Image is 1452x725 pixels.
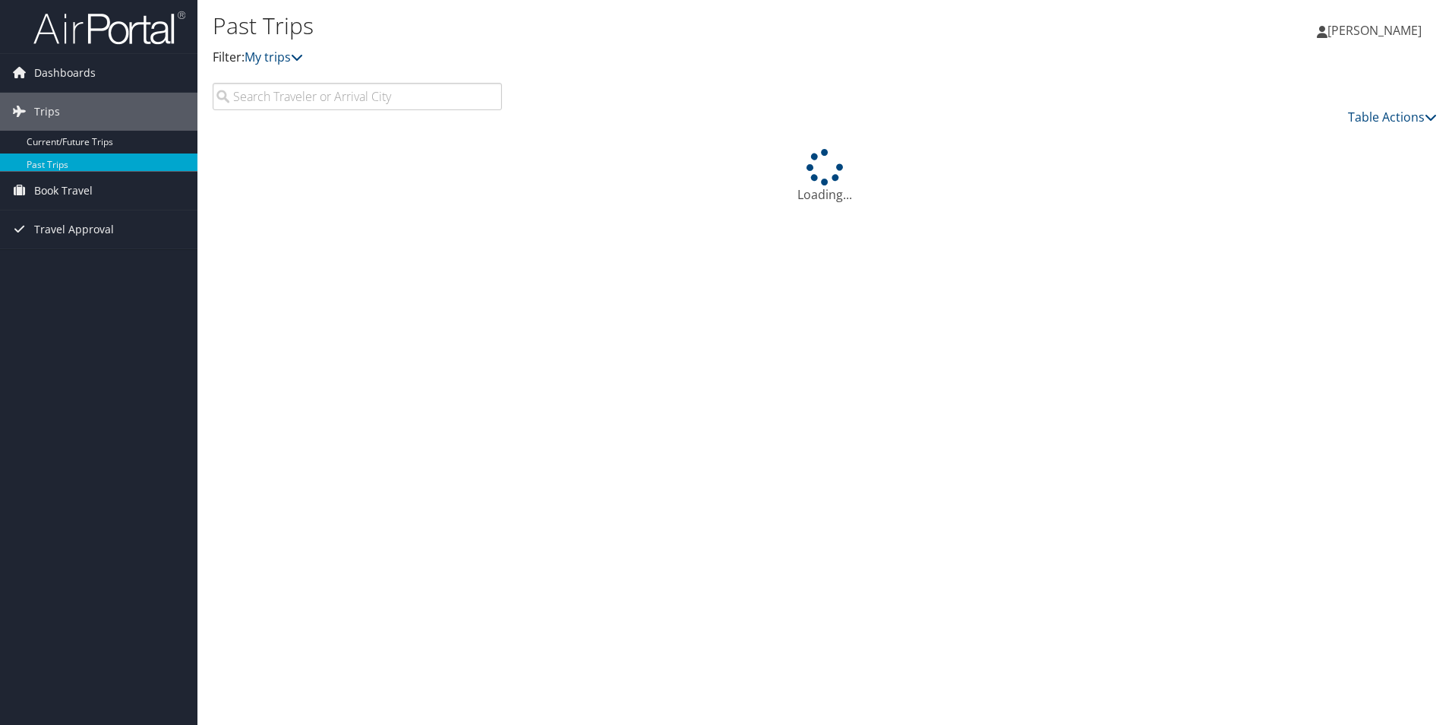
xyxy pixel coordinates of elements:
[213,83,502,110] input: Search Traveler or Arrival City
[1348,109,1437,125] a: Table Actions
[245,49,303,65] a: My trips
[34,54,96,92] span: Dashboards
[213,48,1029,68] p: Filter:
[34,211,114,249] span: Travel Approval
[34,93,60,131] span: Trips
[213,149,1437,204] div: Loading...
[1327,22,1422,39] span: [PERSON_NAME]
[33,10,185,46] img: airportal-logo.png
[34,172,93,210] span: Book Travel
[213,10,1029,42] h1: Past Trips
[1317,8,1437,53] a: [PERSON_NAME]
